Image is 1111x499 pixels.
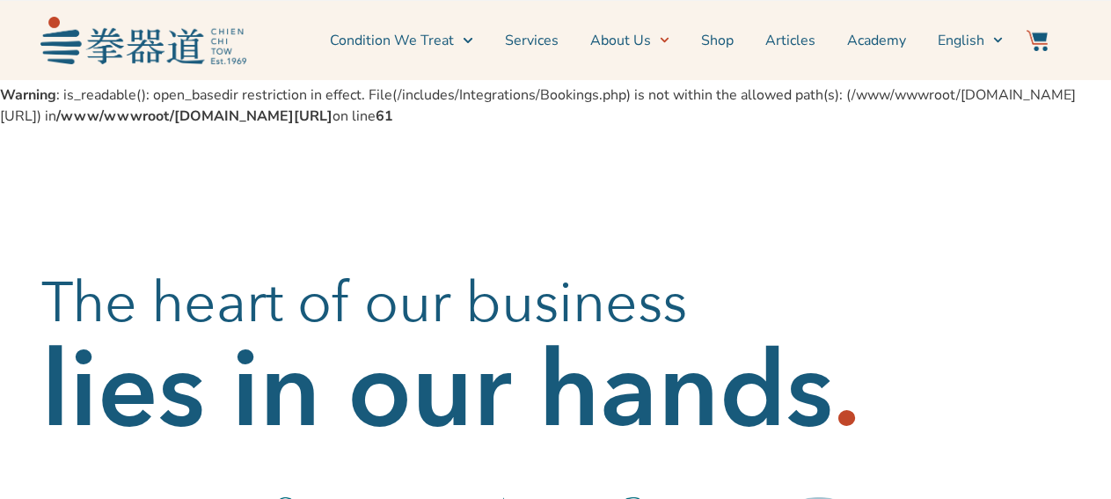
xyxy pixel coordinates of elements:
a: Articles [765,18,815,62]
h2: The heart of our business [41,268,1071,339]
a: Academy [847,18,906,62]
a: Shop [701,18,734,62]
b: /www/wwwroot/[DOMAIN_NAME][URL] [56,106,333,126]
img: Website Icon-03 [1027,30,1048,51]
span: English [938,30,984,51]
a: About Us [590,18,669,62]
h2: . [833,356,860,427]
a: English [938,18,1003,62]
b: 61 [376,106,393,126]
nav: Menu [255,18,1003,62]
h2: lies in our hands [41,356,833,427]
a: Services [505,18,559,62]
a: Condition We Treat [330,18,472,62]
